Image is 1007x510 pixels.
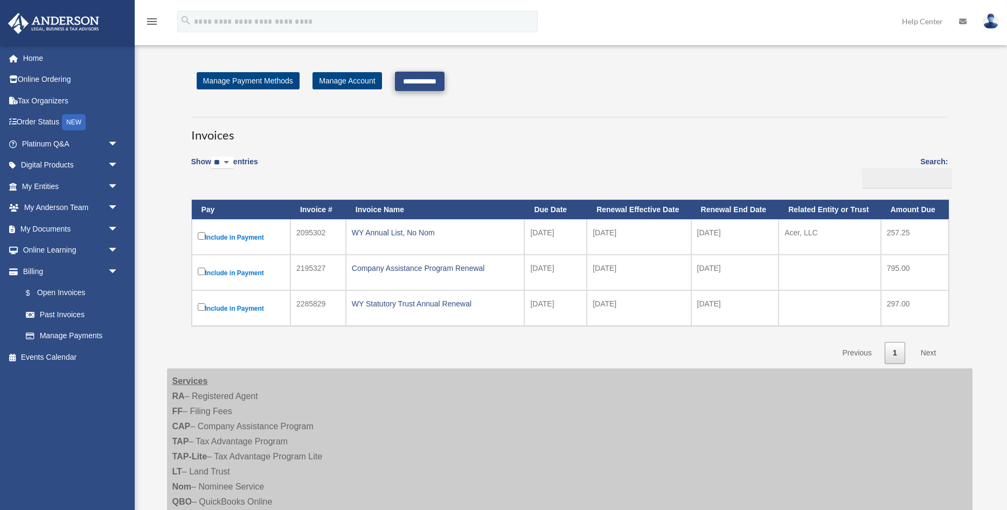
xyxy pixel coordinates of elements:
[352,296,519,311] div: WY Statutory Trust Annual Renewal
[881,219,949,255] td: 257.25
[8,90,135,111] a: Tax Organizers
[5,13,102,34] img: Anderson Advisors Platinum Portal
[8,240,135,261] a: Online Learningarrow_drop_down
[885,342,905,364] a: 1
[180,15,192,26] i: search
[290,255,346,290] td: 2195327
[198,232,205,240] input: Include in Payment
[913,342,945,364] a: Next
[862,168,952,188] input: Search:
[346,200,525,220] th: Invoice Name: activate to sort column ascending
[8,133,135,155] a: Platinum Q&Aarrow_drop_down
[108,197,129,219] span: arrow_drop_down
[15,282,124,304] a: $Open Invoices
[524,290,587,326] td: [DATE]
[191,117,948,144] h3: Invoices
[198,301,284,315] label: Include in Payment
[8,69,135,90] a: Online Ordering
[108,133,129,155] span: arrow_drop_down
[312,72,381,89] a: Manage Account
[8,197,135,219] a: My Anderson Teamarrow_drop_down
[15,304,129,325] a: Past Invoices
[587,219,691,255] td: [DATE]
[983,13,999,29] img: User Pic
[8,218,135,240] a: My Documentsarrow_drop_down
[172,482,192,491] strong: Nom
[779,219,880,255] td: Acer, LLC
[198,303,205,311] input: Include in Payment
[108,218,129,240] span: arrow_drop_down
[172,497,192,506] strong: QBO
[8,261,129,282] a: Billingarrow_drop_down
[108,240,129,262] span: arrow_drop_down
[108,261,129,283] span: arrow_drop_down
[8,155,135,176] a: Digital Productsarrow_drop_down
[211,157,233,169] select: Showentries
[108,155,129,177] span: arrow_drop_down
[198,266,284,280] label: Include in Payment
[834,342,879,364] a: Previous
[197,72,300,89] a: Manage Payment Methods
[8,47,135,69] a: Home
[587,200,691,220] th: Renewal Effective Date: activate to sort column ascending
[587,290,691,326] td: [DATE]
[524,255,587,290] td: [DATE]
[779,200,880,220] th: Related Entity or Trust: activate to sort column ascending
[172,392,185,401] strong: RA
[881,290,949,326] td: 297.00
[198,268,205,275] input: Include in Payment
[8,176,135,197] a: My Entitiesarrow_drop_down
[192,200,290,220] th: Pay: activate to sort column descending
[352,261,519,276] div: Company Assistance Program Renewal
[191,155,258,180] label: Show entries
[172,407,183,416] strong: FF
[108,176,129,198] span: arrow_drop_down
[691,219,779,255] td: [DATE]
[881,255,949,290] td: 795.00
[691,255,779,290] td: [DATE]
[32,287,37,300] span: $
[172,376,208,386] strong: Services
[290,290,346,326] td: 2285829
[524,200,587,220] th: Due Date: activate to sort column ascending
[352,225,519,240] div: WY Annual List, No Nom
[858,155,948,188] label: Search:
[15,325,129,347] a: Manage Payments
[524,219,587,255] td: [DATE]
[290,219,346,255] td: 2095302
[881,200,949,220] th: Amount Due: activate to sort column ascending
[587,255,691,290] td: [DATE]
[172,467,182,476] strong: LT
[290,200,346,220] th: Invoice #: activate to sort column ascending
[172,437,189,446] strong: TAP
[691,200,779,220] th: Renewal End Date: activate to sort column ascending
[145,15,158,28] i: menu
[8,346,135,368] a: Events Calendar
[62,114,86,130] div: NEW
[8,111,135,134] a: Order StatusNEW
[172,452,207,461] strong: TAP-Lite
[145,19,158,28] a: menu
[172,422,191,431] strong: CAP
[691,290,779,326] td: [DATE]
[198,230,284,244] label: Include in Payment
